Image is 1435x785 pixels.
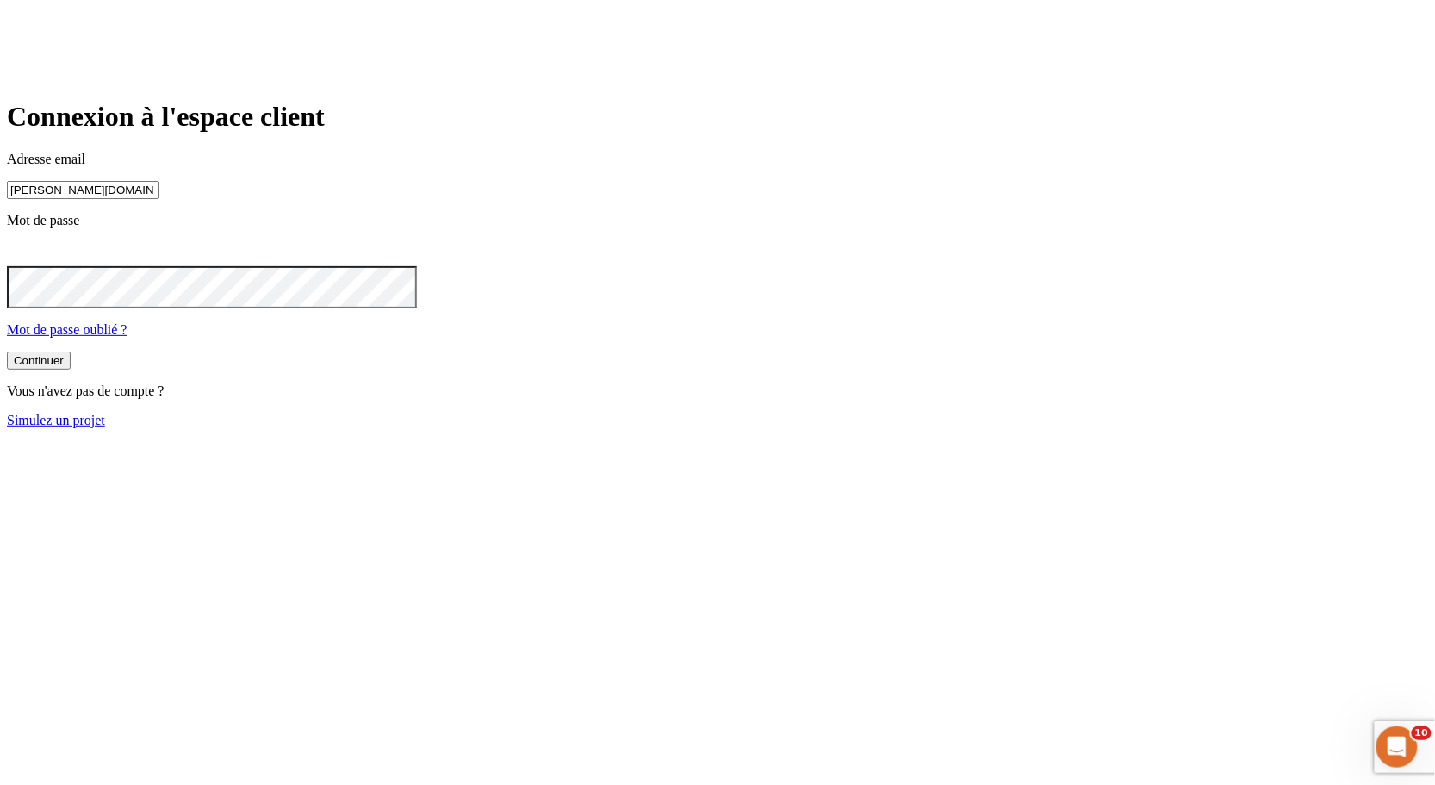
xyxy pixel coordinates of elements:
p: Mot de passe [7,213,1428,228]
a: Simulez un projet [7,413,105,427]
iframe: Intercom live chat [1376,726,1418,768]
h1: Connexion à l'espace client [7,101,1428,133]
button: Continuer [7,352,71,370]
p: Vous n'avez pas de compte ? [7,383,1428,399]
p: Adresse email [7,152,1428,167]
div: Continuer [14,354,64,367]
a: Mot de passe oublié ? [7,322,127,337]
span: 10 [1412,726,1432,740]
